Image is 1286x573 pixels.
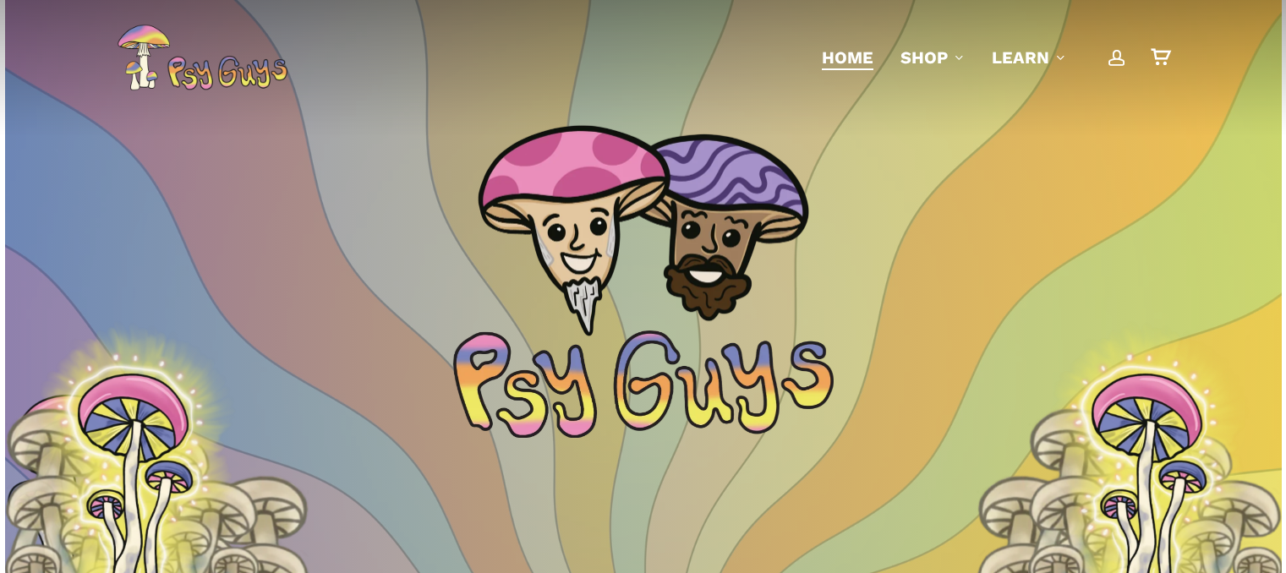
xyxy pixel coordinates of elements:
span: Home [822,47,873,68]
a: Shop [900,46,965,69]
img: Psychedelic PsyGuys Text Logo [453,330,834,438]
a: Home [822,46,873,69]
span: Learn [992,47,1049,68]
img: PsyGuys [117,24,287,91]
a: Learn [992,46,1066,69]
img: PsyGuys Heads Logo [474,103,813,357]
span: Shop [900,47,948,68]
